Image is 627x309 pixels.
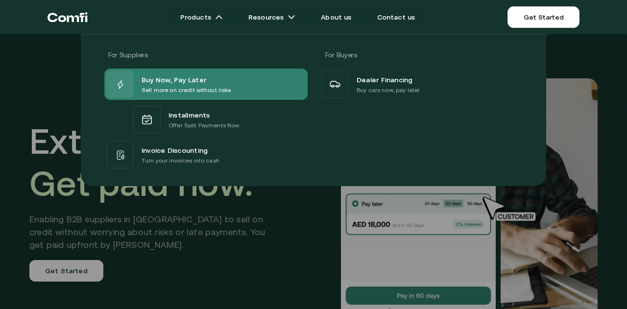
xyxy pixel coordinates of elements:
[169,7,235,27] a: Productsarrow icons
[48,2,88,32] a: Return to the top of the Comfi home page
[142,156,219,166] p: Turn your invoices into cash
[142,73,206,85] span: Buy Now, Pay Later
[104,100,308,139] a: InstallmentsOffer Split Payments Now
[108,51,147,59] span: For Suppliers
[357,85,420,95] p: Buy cars now, pay later
[142,144,208,156] span: Invoice Discounting
[365,7,427,27] a: Contact us
[288,13,295,21] img: arrow icons
[104,69,308,100] a: Buy Now, Pay LaterSell more on credit without risks
[507,6,579,28] a: Get Started
[169,120,239,130] p: Offer Split Payments Now
[357,73,413,85] span: Dealer Financing
[169,109,210,120] span: Installments
[237,7,307,27] a: Resourcesarrow icons
[325,51,357,59] span: For Buyers
[309,7,363,27] a: About us
[142,85,231,95] p: Sell more on credit without risks
[215,13,223,21] img: arrow icons
[319,69,523,100] a: Dealer FinancingBuy cars now, pay later
[104,139,308,170] a: Invoice DiscountingTurn your invoices into cash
